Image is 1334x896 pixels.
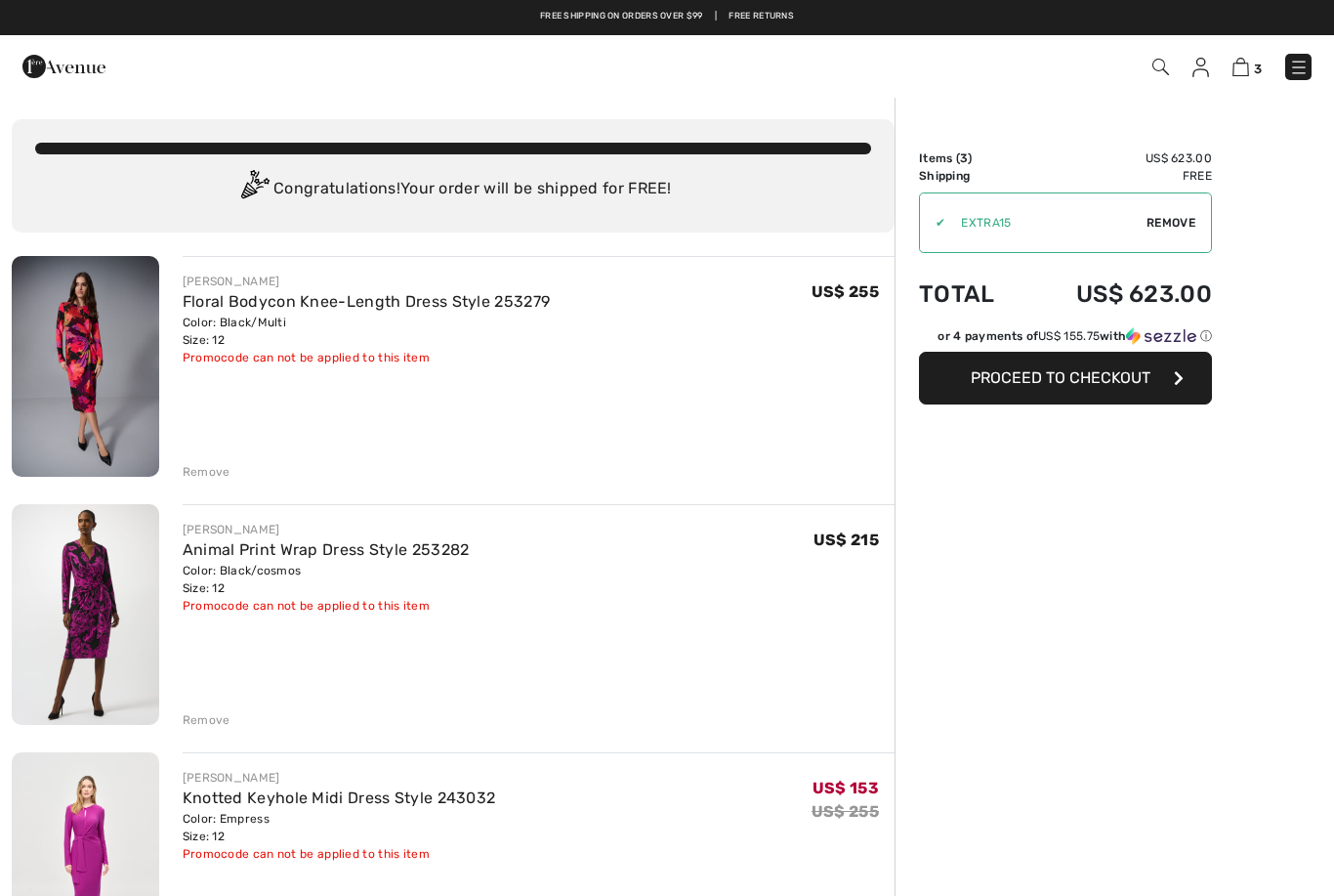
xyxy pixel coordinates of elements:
[813,531,879,549] span: US$ 215
[183,463,230,481] div: Remove
[183,314,551,349] div: Color: Black/Multi Size: 12
[183,597,470,615] div: Promocode can not be applied to this item
[971,368,1150,387] span: Proceed to Checkout
[919,167,1023,185] td: Shipping
[183,845,496,863] div: Promocode can not be applied to this item
[22,56,105,74] a: 1ère Avenue
[919,149,1023,167] td: Items ( )
[35,170,871,209] div: Congratulations! Your order will be shipped for FREE!
[183,769,496,787] div: [PERSON_NAME]
[919,261,1023,327] td: Total
[945,193,1146,252] input: Promo code
[183,562,470,597] div: Color: Black/cosmos Size: 12
[960,151,968,165] span: 3
[183,810,496,845] div: Color: Empress Size: 12
[12,256,159,477] img: Floral Bodycon Knee-Length Dress Style 253279
[1023,261,1212,327] td: US$ 623.00
[183,349,551,366] div: Promocode can not be applied to this item
[1126,327,1196,345] img: Sezzle
[183,292,551,311] a: Floral Bodycon Knee-Length Dress Style 253279
[1023,149,1212,167] td: US$ 623.00
[715,10,717,23] span: |
[729,10,794,23] a: Free Returns
[1232,55,1262,78] a: 3
[1038,329,1100,343] span: US$ 155.75
[919,327,1212,352] div: or 4 payments ofUS$ 155.75withSezzle Click to learn more about Sezzle
[812,802,879,821] s: US$ 255
[1023,167,1212,185] td: Free
[812,282,879,301] span: US$ 255
[1152,59,1169,75] img: Search
[1254,62,1262,76] span: 3
[1289,58,1309,77] img: Menu
[183,273,551,290] div: [PERSON_NAME]
[183,521,470,538] div: [PERSON_NAME]
[813,779,879,797] span: US$ 153
[22,47,105,86] img: 1ère Avenue
[183,789,496,807] a: Knotted Keyhole Midi Dress Style 243032
[12,504,159,725] img: Animal Print Wrap Dress Style 253282
[183,711,230,729] div: Remove
[1146,214,1195,232] span: Remove
[1232,58,1249,76] img: Shopping Bag
[1192,58,1209,77] img: My Info
[540,10,703,23] a: Free shipping on orders over $99
[183,540,470,559] a: Animal Print Wrap Dress Style 253282
[938,327,1212,345] div: or 4 payments of with
[919,352,1212,405] button: Proceed to Checkout
[920,214,945,232] div: ✔
[234,170,273,209] img: Congratulation2.svg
